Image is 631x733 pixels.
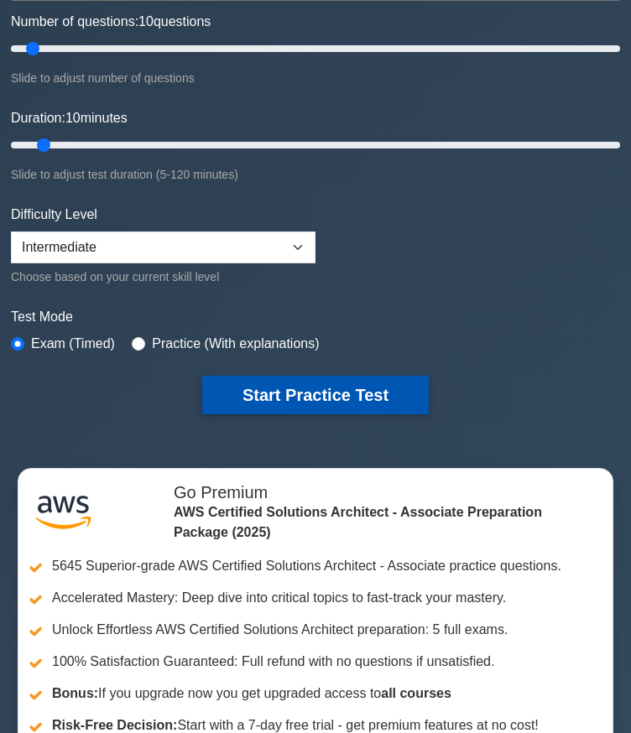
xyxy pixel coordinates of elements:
label: Duration: minutes [11,108,128,128]
div: Slide to adjust test duration (5-120 minutes) [11,164,620,185]
label: Test Mode [11,307,620,327]
button: Start Practice Test [202,376,429,414]
div: Slide to adjust number of questions [11,68,620,88]
span: 10 [138,14,154,29]
label: Difficulty Level [11,205,97,225]
label: Number of questions: questions [11,12,211,32]
label: Practice (With explanations) [152,334,319,354]
span: 10 [65,111,81,125]
label: Exam (Timed) [31,334,115,354]
div: Choose based on your current skill level [11,267,315,287]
